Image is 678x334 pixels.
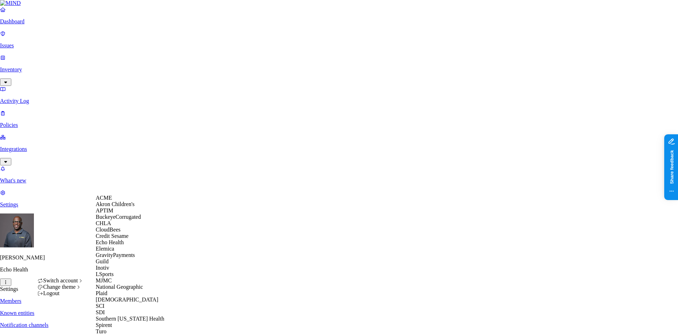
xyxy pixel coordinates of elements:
span: CHLA [96,220,111,226]
span: APTIM [96,207,113,213]
span: Echo Health [96,239,124,245]
span: Elemica [96,246,114,252]
span: GravityPayments [96,252,135,258]
span: [DEMOGRAPHIC_DATA] [96,297,158,303]
span: Inotiv [96,265,109,271]
span: CloudBees [96,227,120,233]
span: LSports [96,271,114,277]
span: Plaid [96,290,107,296]
span: Akron Children's [96,201,135,207]
span: SDI [96,309,105,315]
span: Guild [96,258,108,264]
span: Credit Sesame [96,233,129,239]
span: MJMC [96,277,112,283]
span: Switch account [43,277,78,283]
div: Logout [37,290,84,297]
span: SCI [96,303,105,309]
span: National Geographic [96,284,143,290]
span: Southern [US_STATE] Health [96,316,164,322]
span: Change theme [43,284,76,290]
span: ACME [96,195,112,201]
span: Spirent [96,322,112,328]
span: BuckeyeCorrugated [96,214,141,220]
